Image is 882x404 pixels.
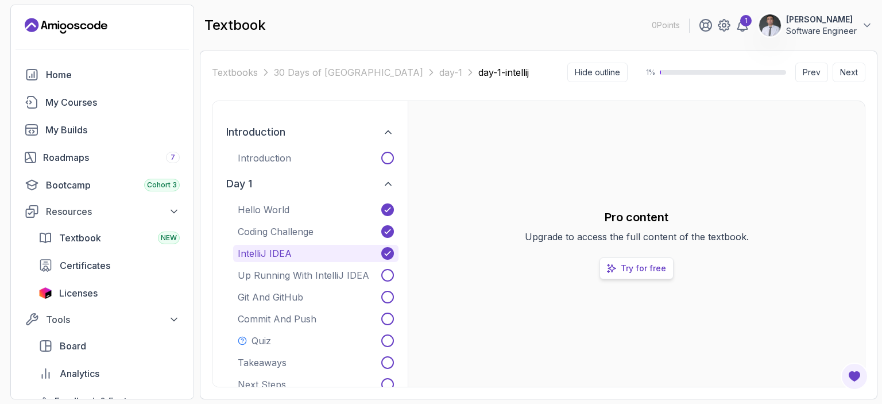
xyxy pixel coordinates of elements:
[233,376,399,393] button: Next Steps
[736,18,749,32] a: 1
[652,20,680,31] p: 0 Points
[60,259,110,272] span: Certificates
[841,363,868,390] button: Open Feedback Button
[525,230,749,244] p: Upgrade to access the full content of the textbook.
[46,178,180,192] div: Bootcamp
[18,146,187,169] a: roadmaps
[18,91,187,114] a: courses
[233,354,399,371] button: Takeaways
[18,309,187,330] button: Tools
[274,66,423,79] a: 30 Days of [GEOGRAPHIC_DATA]
[18,174,187,197] a: bootcamp
[786,14,857,25] p: [PERSON_NAME]
[25,17,107,35] a: Landing page
[525,209,749,225] h2: Pro content
[60,367,99,380] span: Analytics
[567,63,628,82] button: Collapse sidebar
[637,68,655,77] span: 1 %
[238,153,291,163] p: Introduction
[759,14,873,37] button: user profile image[PERSON_NAME]Software Engineer
[59,231,101,245] span: Textbook
[46,313,180,326] div: Tools
[18,63,187,86] a: home
[238,270,369,280] p: Up Running With IntelliJ IDEA
[226,176,252,192] h2: day 1
[233,267,399,284] button: Up Running With IntelliJ IDEA
[59,286,98,300] span: Licenses
[238,205,289,215] p: Hello World
[660,70,786,75] div: progress
[222,171,399,197] button: day 1
[233,149,399,167] button: Introduction
[212,66,258,79] a: Textbooks
[171,153,175,162] span: 7
[226,124,285,140] h2: introduction
[233,332,399,349] button: Quiz
[161,233,177,243] span: NEW
[233,310,399,328] button: Commit and Push
[46,68,180,82] div: Home
[759,14,781,36] img: user profile image
[32,362,187,385] a: analytics
[204,16,266,34] h2: textbook
[147,180,177,190] span: Cohort 3
[238,314,316,324] p: Commit and Push
[45,95,180,109] div: My Courses
[38,287,52,299] img: jetbrains icon
[740,15,752,26] div: 1
[252,336,271,346] p: Quiz
[833,63,865,82] button: Next
[18,201,187,222] button: Resources
[43,151,180,164] div: Roadmaps
[439,66,462,79] a: day-1
[238,226,314,237] p: Coding Challenge
[18,118,187,141] a: builds
[32,334,187,357] a: board
[233,288,399,306] button: Git and GitHub
[222,120,399,145] button: introduction
[478,66,529,79] span: day-1-intellij
[32,254,187,277] a: certificates
[238,379,286,390] p: Next Steps
[60,339,86,353] span: Board
[32,282,187,305] a: licenses
[233,223,399,240] button: Coding Challenge
[32,226,187,249] a: textbook
[795,63,828,82] button: Prev
[786,25,857,37] p: Software Engineer
[621,263,666,274] p: Try for free
[238,248,292,259] p: IntelliJ IDEA
[46,205,180,218] div: Resources
[233,201,399,218] button: Hello World
[45,123,180,137] div: My Builds
[233,245,399,262] button: IntelliJ IDEA
[599,257,674,279] a: Try for free
[238,292,303,302] p: Git and GitHub
[238,357,287,368] p: Takeaways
